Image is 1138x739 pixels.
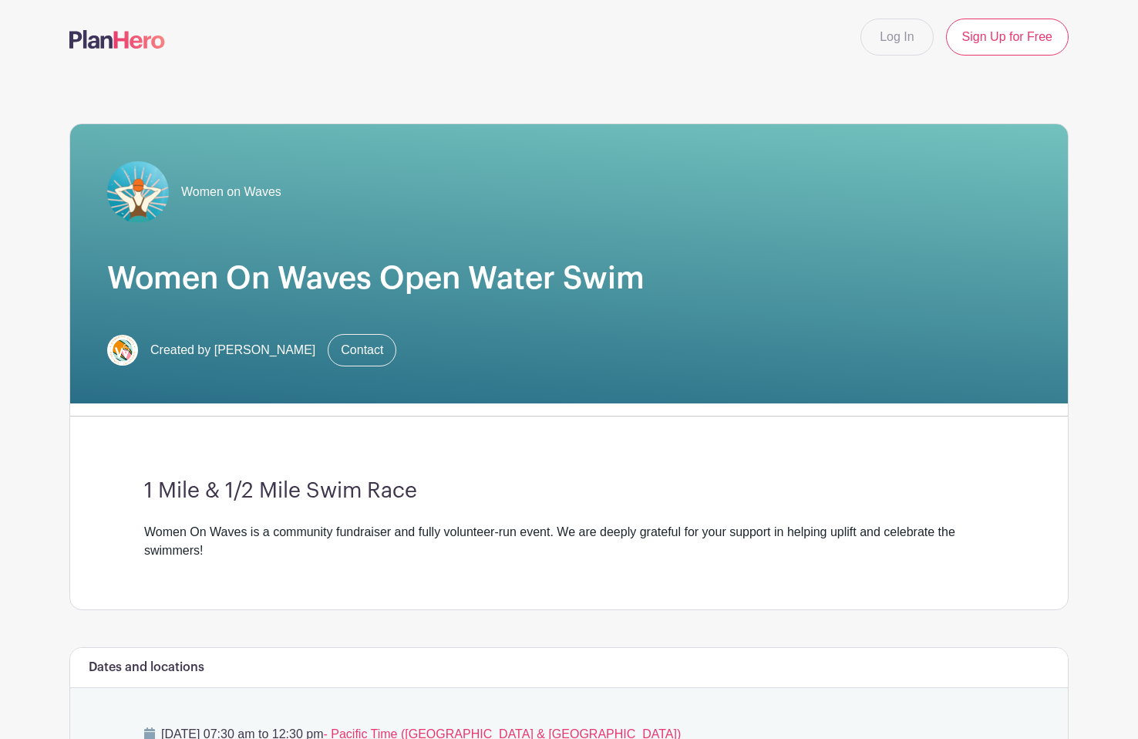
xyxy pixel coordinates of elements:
[107,260,1031,297] h1: Women On Waves Open Water Swim
[144,523,994,560] div: Women On Waves is a community fundraiser and fully volunteer-run event. We are deeply grateful fo...
[150,341,315,359] span: Created by [PERSON_NAME]
[946,19,1069,56] a: Sign Up for Free
[69,30,165,49] img: logo-507f7623f17ff9eddc593b1ce0a138ce2505c220e1c5a4e2b4648c50719b7d32.svg
[860,19,933,56] a: Log In
[107,161,169,223] img: Open%20Water%20Swim%20(3).png
[328,334,396,366] a: Contact
[181,183,281,201] span: Women on Waves
[144,478,994,504] h3: 1 Mile & 1/2 Mile Swim Race
[89,660,204,675] h6: Dates and locations
[107,335,138,366] img: Screenshot%202025-06-15%20at%209.03.41%E2%80%AFPM.png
